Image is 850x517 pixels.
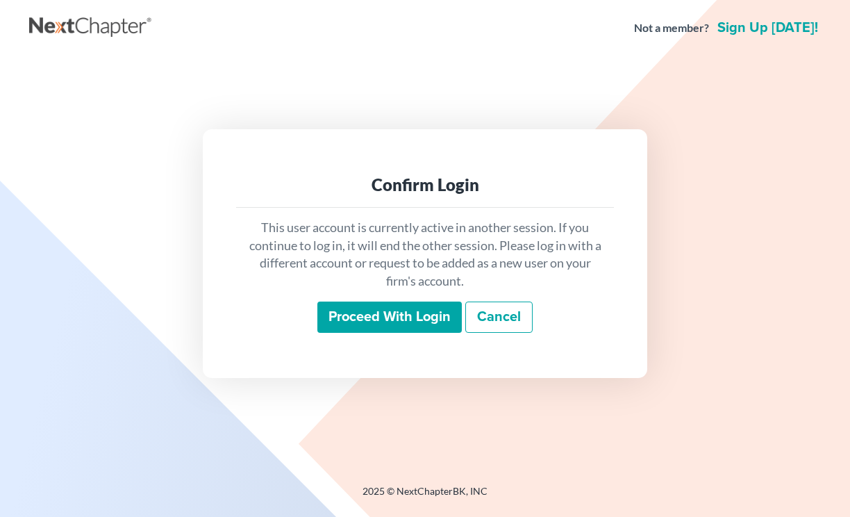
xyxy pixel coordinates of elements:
strong: Not a member? [634,20,709,36]
div: Confirm Login [247,174,603,196]
input: Proceed with login [317,302,462,334]
a: Cancel [465,302,533,334]
div: 2025 © NextChapterBK, INC [29,484,821,509]
a: Sign up [DATE]! [715,21,821,35]
p: This user account is currently active in another session. If you continue to log in, it will end ... [247,219,603,290]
